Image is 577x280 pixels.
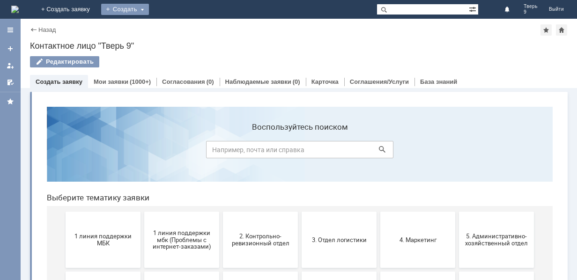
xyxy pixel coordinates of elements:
[341,112,416,169] button: 4. Маркетинг
[36,78,82,85] a: Создать заявку
[3,75,18,90] a: Мои согласования
[262,112,337,169] button: 3. Отдел логистики
[350,78,409,85] a: Соглашения/Услуги
[184,172,259,228] button: 8. Отдел качества
[186,197,256,204] span: 8. Отдел качества
[101,4,149,15] div: Создать
[293,78,300,85] div: (0)
[105,172,180,228] button: 7. Служба безопасности
[262,172,337,228] button: 9. Отдел-ИТ (Для МБК и Пекарни)
[108,257,177,264] span: Отдел-ИТ (Офис)
[422,133,492,147] span: 5. Административно-хозяйственный отдел
[265,137,334,144] span: 3. Отдел логистики
[344,137,413,144] span: 4. Маркетинг
[11,6,19,13] a: Перейти на домашнюю страницу
[94,78,128,85] a: Мои заявки
[524,9,538,15] span: 9
[11,6,19,13] img: logo
[265,193,334,207] span: 9. Отдел-ИТ (Для МБК и Пекарни)
[167,42,354,59] input: Например, почта или справка
[29,253,98,267] span: Отдел-ИТ (Битрикс24 и CRM)
[524,4,538,9] span: Тверь
[162,78,205,85] a: Согласования
[265,257,334,264] span: Франчайзинг
[26,172,101,228] button: 6. Закупки
[540,24,552,36] div: Добавить в избранное
[225,78,291,85] a: Наблюдаемые заявки
[29,133,98,147] span: 1 линия поддержки МБК
[7,94,513,103] header: Выберите тематику заявки
[38,26,56,33] a: Назад
[29,197,98,204] span: 6. Закупки
[556,24,567,36] div: Сделать домашней страницей
[422,197,492,204] span: Отдел ИТ (1С)
[108,130,177,151] span: 1 линия поддержки мбк (Проблемы с интернет-заказами)
[26,112,101,169] button: 1 линия поддержки МБК
[108,197,177,204] span: 7. Служба безопасности
[420,112,495,169] button: 5. Административно-хозяйственный отдел
[184,112,259,169] button: 2. Контрольно-ревизионный отдел
[422,250,492,271] span: [PERSON_NAME]. Услуги ИТ для МБК (оформляет L1)
[3,58,18,73] a: Мои заявки
[186,257,256,264] span: Финансовый отдел
[105,112,180,169] button: 1 линия поддержки мбк (Проблемы с интернет-заказами)
[186,133,256,147] span: 2. Контрольно-ревизионный отдел
[3,41,18,56] a: Создать заявку
[167,23,354,32] label: Воспользуйтесь поиском
[344,197,413,204] span: Бухгалтерия (для мбк)
[420,78,457,85] a: База знаний
[469,4,478,13] span: Расширенный поиск
[207,78,214,85] div: (0)
[341,172,416,228] button: Бухгалтерия (для мбк)
[311,78,339,85] a: Карточка
[130,78,151,85] div: (1000+)
[30,41,568,51] div: Контактное лицо "Тверь 9"
[420,172,495,228] button: Отдел ИТ (1С)
[344,253,413,267] span: Это соглашение не активно!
